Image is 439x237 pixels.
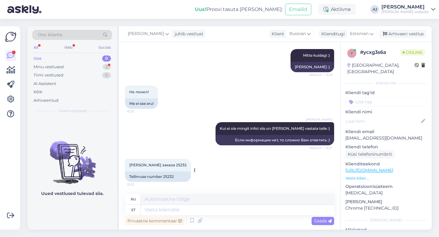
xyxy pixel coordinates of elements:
[127,109,150,114] span: 15:20
[345,218,427,223] div: [PERSON_NAME]
[345,175,427,181] p: Vaata edasi ...
[291,62,334,72] div: [PERSON_NAME] :)
[129,163,187,167] span: [PERSON_NAME] заказа 25232
[127,182,150,187] span: 15:22
[345,97,427,106] input: Lisa tag
[131,194,136,204] div: ru
[381,9,429,14] div: [PERSON_NAME] website
[381,5,429,9] div: [PERSON_NAME]
[345,190,427,196] p: [MEDICAL_DATA]
[309,73,332,77] span: Nähtud ✓ 15:18
[314,218,332,224] span: Saada
[125,98,158,109] div: Ma ei saa aru!
[125,172,191,182] div: Tellimuse number 25232
[172,31,203,37] div: juhib vestlust
[102,55,111,62] div: 0
[220,126,330,131] span: Kui ei ole mingit infot siis on [PERSON_NAME] vastata teile :)
[345,183,427,190] p: Operatsioonisüsteem
[345,109,427,115] p: Kliendi nimi
[103,64,111,70] div: 2
[128,30,164,37] span: [PERSON_NAME]
[27,130,117,185] img: No chats
[381,5,435,14] a: [PERSON_NAME][PERSON_NAME] website
[345,161,427,167] p: Klienditeekond
[351,51,353,55] span: y
[216,135,334,145] div: Если информации нет, то сложно Вам ответить :)
[350,30,369,37] span: Estonian
[345,135,427,141] p: [EMAIL_ADDRESS][DOMAIN_NAME]
[131,205,135,215] div: et
[345,199,427,205] p: [PERSON_NAME]
[319,31,345,37] div: Klienditugi
[5,31,16,43] img: Askly Logo
[360,49,400,56] div: # ycxg3s6a
[129,90,149,94] span: Не понел!
[34,89,42,95] div: Kõik
[346,118,420,125] input: Lisa nimi
[34,55,41,62] div: Uus
[345,168,393,173] a: [URL][DOMAIN_NAME]
[370,5,379,14] div: AJ
[306,117,332,122] span: [PERSON_NAME]
[41,190,104,197] p: Uued vestlused tulevad siia.
[102,72,111,78] div: 0
[34,81,56,87] div: AI Assistent
[63,44,74,51] div: Web
[34,72,63,78] div: Tiimi vestlused
[309,146,332,150] span: Nähtud ✓ 15:21
[38,32,62,38] span: Otsi kliente
[195,6,206,12] b: Uus!
[303,53,330,58] span: Mitte kuidagi :)
[285,4,311,15] button: Emailid
[345,90,427,96] p: Kliendi tag'id
[345,205,427,211] p: Chrome [TECHNICAL_ID]
[345,80,427,86] div: Kliendi info
[97,44,112,51] div: Socials
[58,108,87,114] span: Uued vestlused
[379,30,426,38] div: Arhiveeri vestlus
[32,44,39,51] div: All
[125,217,184,225] div: Privaatne kommentaar
[269,31,284,37] div: Klient
[289,30,306,37] span: Russian
[345,129,427,135] p: Kliendi email
[345,227,427,233] p: Märkmed
[345,150,394,158] div: Küsi telefoninumbrit
[347,62,415,75] div: [GEOGRAPHIC_DATA], [GEOGRAPHIC_DATA]
[34,97,59,104] div: Arhiveeritud
[345,144,427,150] p: Kliendi telefon
[34,64,64,70] div: Minu vestlused
[195,6,283,13] div: Proovi tasuta [PERSON_NAME]:
[400,49,425,56] span: Online
[319,4,356,15] div: Aktiivne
